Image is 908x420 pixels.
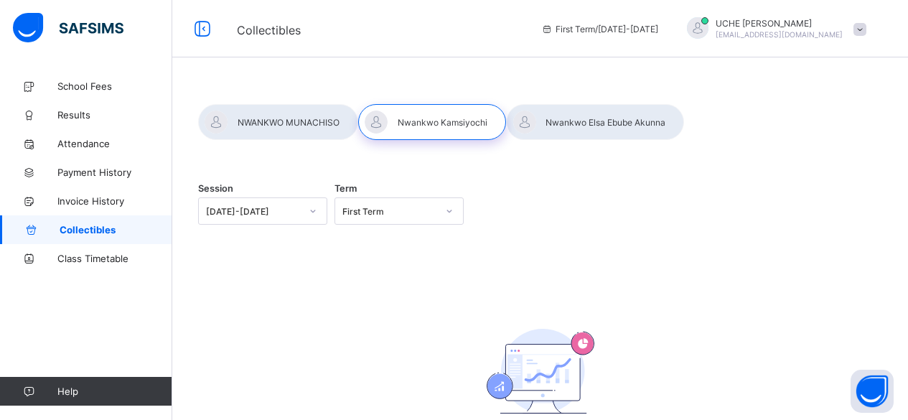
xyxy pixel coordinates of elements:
[60,224,172,235] span: Collectibles
[57,253,172,264] span: Class Timetable
[57,167,172,178] span: Payment History
[487,329,594,413] img: academics.830fd61bc8807c8ddf7a6434d507d981.svg
[342,206,437,217] div: First Term
[334,183,357,194] span: Term
[57,109,172,121] span: Results
[206,206,301,217] div: [DATE]-[DATE]
[716,30,843,39] span: [EMAIL_ADDRESS][DOMAIN_NAME]
[541,24,658,34] span: session/term information
[13,13,123,43] img: safsims
[716,18,843,29] span: UCHE [PERSON_NAME]
[851,370,894,413] button: Open asap
[57,80,172,92] span: School Fees
[57,195,172,207] span: Invoice History
[57,138,172,149] span: Attendance
[673,17,874,41] div: UCHENWANKWO
[198,183,233,194] span: Session
[237,23,301,37] span: Collectibles
[57,386,172,397] span: Help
